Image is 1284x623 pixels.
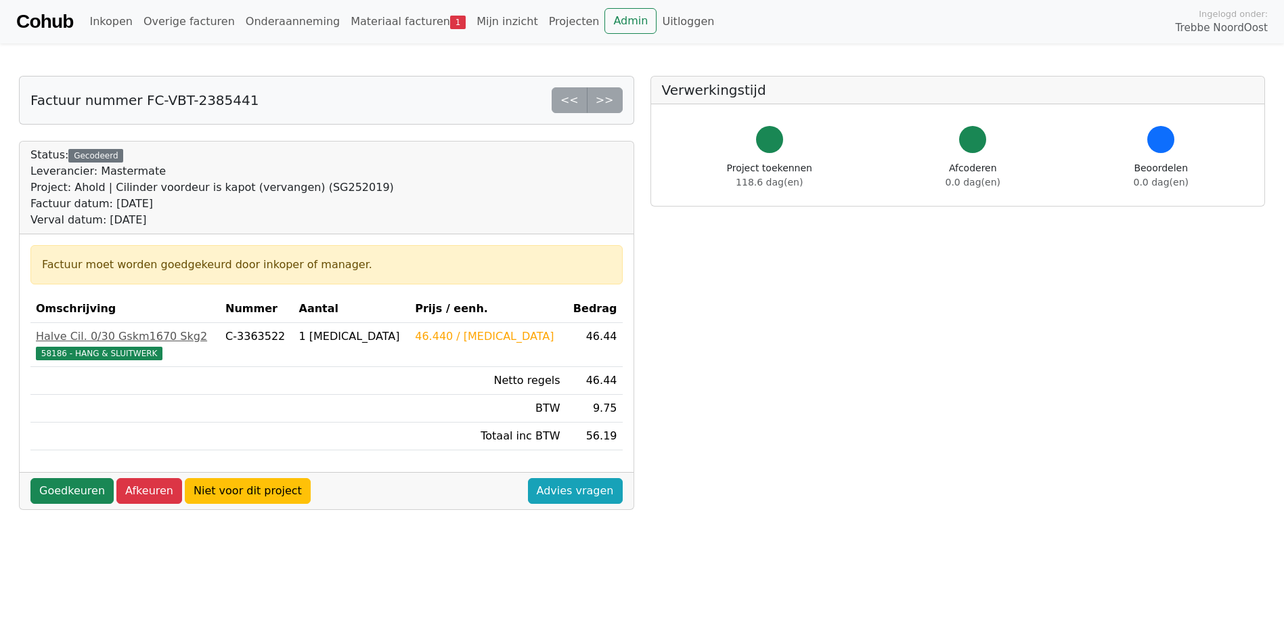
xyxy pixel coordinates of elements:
[138,8,240,35] a: Overige facturen
[84,8,137,35] a: Inkopen
[1134,177,1189,188] span: 0.0 dag(en)
[450,16,466,29] span: 1
[662,82,1254,98] h5: Verwerkingstijd
[36,328,215,361] a: Halve Cil. 0/30 Gskm1670 Skg258186 - HANG & SLUITWERK
[299,328,405,345] div: 1 [MEDICAL_DATA]
[16,5,73,38] a: Cohub
[409,295,565,323] th: Prijs / eenh.
[566,395,623,423] td: 9.75
[220,323,293,367] td: C-3363522
[566,367,623,395] td: 46.44
[544,8,605,35] a: Projecten
[30,147,394,228] div: Status:
[185,478,311,504] a: Niet voor dit project
[471,8,544,35] a: Mijn inzicht
[68,149,123,163] div: Gecodeerd
[946,161,1000,190] div: Afcoderen
[727,161,812,190] div: Project toekennen
[604,8,657,34] a: Admin
[30,179,394,196] div: Project: Ahold | Cilinder voordeur is kapot (vervangen) (SG252019)
[1199,7,1268,20] span: Ingelogd onder:
[415,328,560,345] div: 46.440 / [MEDICAL_DATA]
[30,163,394,179] div: Leverancier: Mastermate
[36,328,215,345] div: Halve Cil. 0/30 Gskm1670 Skg2
[1176,20,1268,36] span: Trebbe NoordOost
[30,295,220,323] th: Omschrijving
[409,423,565,450] td: Totaal inc BTW
[657,8,720,35] a: Uitloggen
[566,295,623,323] th: Bedrag
[566,323,623,367] td: 46.44
[220,295,293,323] th: Nummer
[30,196,394,212] div: Factuur datum: [DATE]
[409,367,565,395] td: Netto regels
[566,423,623,450] td: 56.19
[736,177,803,188] span: 118.6 dag(en)
[30,92,259,108] h5: Factuur nummer FC-VBT-2385441
[409,395,565,423] td: BTW
[30,478,114,504] a: Goedkeuren
[36,347,162,360] span: 58186 - HANG & SLUITWERK
[42,257,611,273] div: Factuur moet worden goedgekeurd door inkoper of manager.
[528,478,623,504] a: Advies vragen
[240,8,345,35] a: Onderaanneming
[116,478,182,504] a: Afkeuren
[946,177,1000,188] span: 0.0 dag(en)
[345,8,471,35] a: Materiaal facturen1
[294,295,410,323] th: Aantal
[30,212,394,228] div: Verval datum: [DATE]
[1134,161,1189,190] div: Beoordelen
